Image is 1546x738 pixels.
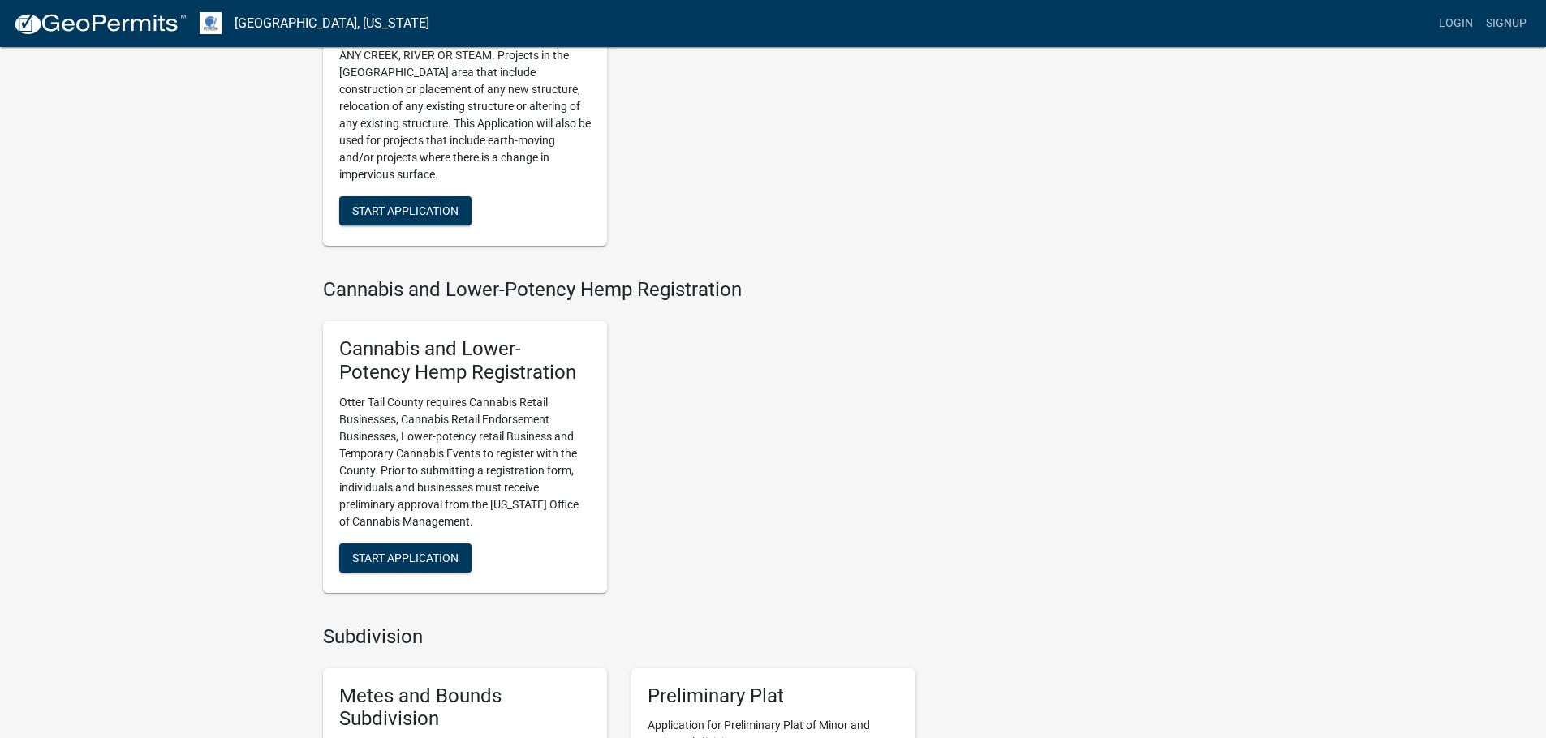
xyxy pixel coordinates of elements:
[1432,8,1479,39] a: Login
[648,684,899,708] h5: Preliminary Plat
[339,337,591,384] h5: Cannabis and Lower-Potency Hemp Registration
[235,10,429,37] a: [GEOGRAPHIC_DATA], [US_STATE]
[323,278,915,302] h4: Cannabis and Lower-Potency Hemp Registration
[339,196,472,225] button: Start Application
[339,543,472,573] button: Start Application
[323,625,915,649] h4: Subdivision
[352,204,459,217] span: Start Application
[352,551,459,564] span: Start Application
[339,394,591,530] p: Otter Tail County requires Cannabis Retail Businesses, Cannabis Retail Endorsement Businesses, Lo...
[339,13,591,183] p: APPLICATION FOR PROJECTS THAT FALL WITHIN 1000 FEET OF A LAKE OR 300 FEET OF ANY CREEK, RIVER OR ...
[339,684,591,732] h5: Metes and Bounds Subdivision
[1479,8,1533,39] a: Signup
[200,12,222,34] img: Otter Tail County, Minnesota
